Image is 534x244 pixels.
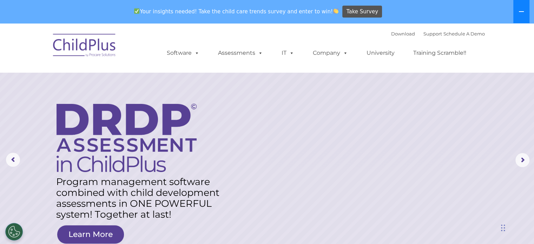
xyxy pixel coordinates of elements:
a: Download [391,31,415,37]
a: IT [275,46,301,60]
span: Phone number [98,75,127,80]
a: University [360,46,402,60]
img: 👏 [333,8,338,14]
a: Learn More [57,225,124,244]
div: Drag [501,217,505,238]
a: Assessments [211,46,270,60]
a: Schedule A Demo [443,31,485,37]
span: Take Survey [347,6,378,18]
span: Last name [98,46,119,52]
img: ChildPlus by Procare Solutions [50,29,120,64]
img: ✅ [134,8,139,14]
a: Software [160,46,206,60]
rs-layer: Program management software combined with child development assessments in ONE POWERFUL system! T... [56,176,227,220]
a: Training Scramble!! [406,46,473,60]
a: Company [306,46,355,60]
img: DRDP Assessment in ChildPlus [57,104,197,172]
button: Cookies Settings [5,223,23,240]
a: Support [423,31,442,37]
span: Your insights needed! Take the child care trends survey and enter to win! [131,5,342,18]
a: Take Survey [342,6,382,18]
iframe: Chat Widget [499,210,534,244]
font: | [391,31,485,37]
